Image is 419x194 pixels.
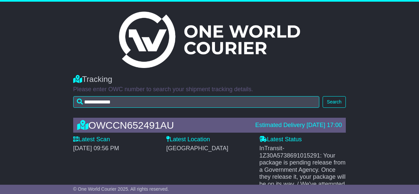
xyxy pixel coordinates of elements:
[166,136,210,143] label: Latest Location
[323,96,346,108] button: Search
[166,145,228,152] span: [GEOGRAPHIC_DATA]
[73,145,119,152] span: [DATE] 09:56 PM
[119,12,300,68] img: Light
[73,136,110,143] label: Latest Scan
[73,186,169,192] span: © One World Courier 2025. All rights reserved.
[73,86,346,93] p: Please enter OWC number to search your shipment tracking details.
[73,75,346,84] div: Tracking
[259,136,302,143] label: Latest Status
[74,120,252,131] div: OWCCN652491AU
[255,122,342,129] div: Estimated Delivery [DATE] 17:00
